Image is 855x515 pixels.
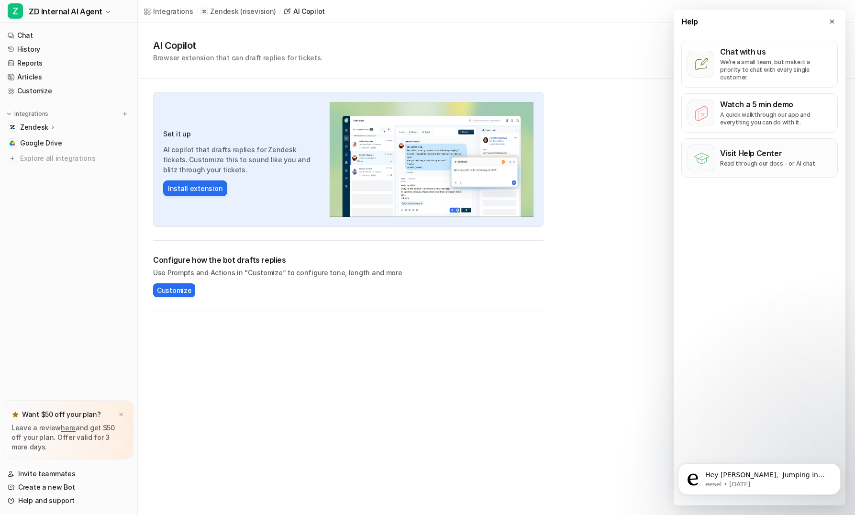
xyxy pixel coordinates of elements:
[720,148,817,158] p: Visit Help Center
[720,111,832,126] p: A quick walkthrough our app and everything you can do with it.
[163,180,227,196] button: Install extension
[8,154,17,163] img: explore all integrations
[153,283,195,297] button: Customize
[330,102,533,217] img: Zendesk AI Copilot
[20,151,130,166] span: Explore all integrations
[144,6,193,16] a: Integrations
[6,111,12,117] img: expand menu
[153,38,322,53] h1: AI Copilot
[20,138,62,148] span: Google Drive
[157,285,191,295] span: Customize
[284,6,325,16] a: AI Copilot
[153,6,193,16] div: Integrations
[153,268,544,278] p: Use Prompts and Actions in “Customize” to configure tone, length and more
[4,56,133,70] a: Reports
[681,41,838,88] button: Chat with usWe’re a small team, but make it a priority to chat with every single customer.
[153,254,544,266] h2: Configure how the bot drafts replies
[664,443,855,510] iframe: Intercom notifications message
[163,129,320,139] h3: Set it up
[720,47,832,56] p: Chat with us
[20,123,48,132] p: Zendesk
[4,109,51,119] button: Integrations
[210,7,238,16] p: Zendesk
[10,124,15,130] img: Zendesk
[240,7,276,16] p: ( risevision )
[22,410,101,419] p: Want $50 off your plan?
[4,494,133,507] a: Help and support
[4,136,133,150] a: Google DriveGoogle Drive
[14,110,48,118] p: Integrations
[4,481,133,494] a: Create a new Bot
[720,100,832,109] p: Watch a 5 min demo
[293,6,325,16] div: AI Copilot
[29,5,102,18] span: ZD Internal AI Agent
[4,29,133,42] a: Chat
[720,58,832,81] p: We’re a small team, but make it a priority to chat with every single customer.
[11,423,126,452] p: Leave a review and get $50 off your plan. Offer valid for 3 more days.
[720,160,817,168] p: Read through our docs - or AI chat.
[61,424,76,432] a: here
[163,145,320,175] p: AI copilot that drafts replies for Zendesk tickets. Customize this to sound like you and blitz th...
[8,3,23,19] span: Z
[4,43,133,56] a: History
[118,412,124,418] img: x
[153,53,322,63] p: Browser extension that can draft replies for tickets.
[279,7,281,16] span: /
[200,7,276,16] a: Zendesk(risevision)
[681,16,698,27] span: Help
[122,111,128,117] img: menu_add.svg
[11,411,19,418] img: star
[681,93,838,133] button: Watch a 5 min demoA quick walkthrough our app and everything you can do with it.
[4,84,133,98] a: Customize
[10,140,15,146] img: Google Drive
[4,70,133,84] a: Articles
[4,467,133,481] a: Invite teammates
[4,152,133,165] a: Explore all integrations
[681,138,838,178] button: Visit Help CenterRead through our docs - or AI chat.
[196,7,198,16] span: /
